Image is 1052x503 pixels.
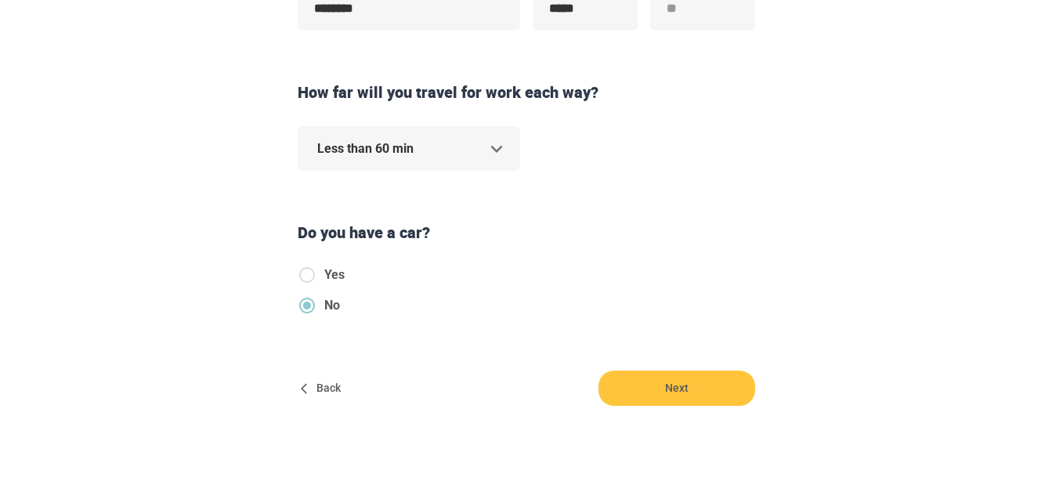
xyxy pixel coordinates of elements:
[298,371,348,406] button: Back
[324,266,345,284] span: Yes
[291,81,761,104] div: How far will you travel for work each way?
[324,296,340,315] span: No
[291,222,761,244] div: Do you have a car?
[598,371,755,406] button: Next
[298,266,357,327] div: hasCar
[298,126,520,171] div: Less than 60 min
